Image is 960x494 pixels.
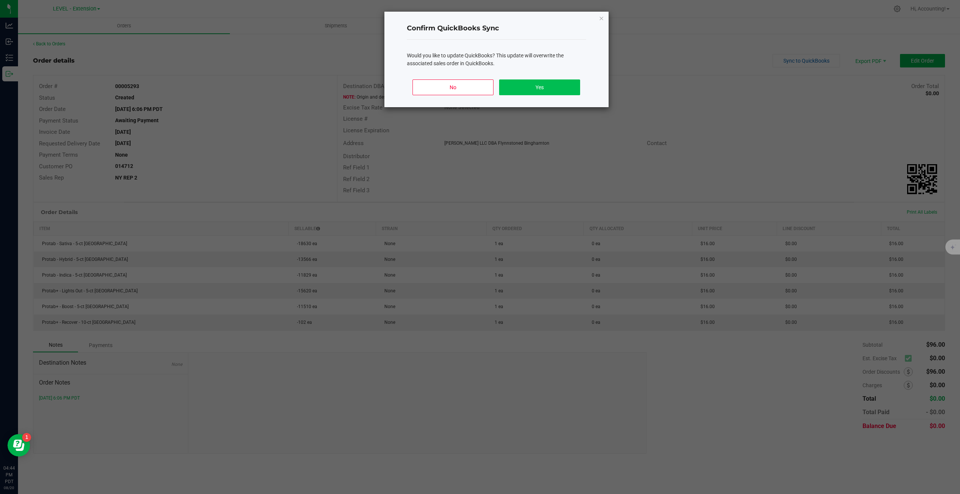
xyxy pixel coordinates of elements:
[412,79,493,95] button: No
[407,52,586,67] div: Would you like to update QuickBooks? This update will overwrite the associated sales order in Qui...
[499,79,580,95] button: Yes
[22,433,31,442] iframe: Resource center unread badge
[599,13,604,22] button: Close
[7,434,30,457] iframe: Resource center
[407,24,586,33] h4: Confirm QuickBooks Sync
